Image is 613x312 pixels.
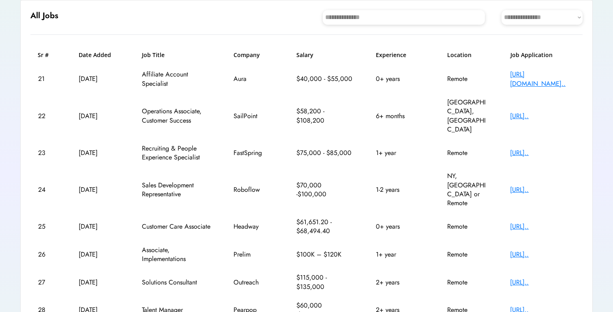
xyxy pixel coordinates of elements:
div: [URL].. [510,278,575,287]
div: Remote [447,74,488,83]
div: Solutions Consultant [142,278,211,287]
div: [URL][DOMAIN_NAME].. [510,70,575,88]
div: 21 [38,74,56,83]
div: $75,000 - $85,000 [296,149,353,157]
div: 22 [38,112,56,121]
div: 23 [38,149,56,157]
div: [URL].. [510,149,575,157]
div: Remote [447,278,488,287]
div: $115,000 - $135,000 [296,273,353,291]
h6: Date Added [79,51,119,59]
div: $61,651.20 - $68,494.40 [296,218,353,236]
div: 25 [38,222,56,231]
div: [DATE] [79,149,119,157]
div: 2+ years [376,278,424,287]
div: 6+ months [376,112,424,121]
div: [DATE] [79,278,119,287]
div: [DATE] [79,185,119,194]
div: [URL].. [510,250,575,259]
div: Sales Development Representative [142,181,211,199]
div: NY, [GEOGRAPHIC_DATA] or Remote [447,172,488,208]
h6: Job Title [142,51,165,59]
div: 24 [38,185,56,194]
h6: Job Application [510,51,575,59]
div: Associate, Implementations [142,246,211,264]
div: Remote [447,222,488,231]
div: Aura [234,74,274,83]
div: Customer Care Associate [142,222,211,231]
div: Headway [234,222,274,231]
div: 0+ years [376,74,424,83]
h6: Salary [296,51,353,59]
div: 1-2 years [376,185,424,194]
div: $100K – $120K [296,250,353,259]
h6: All Jobs [30,10,58,21]
div: [URL].. [510,112,575,121]
div: [URL].. [510,185,575,194]
div: Prelim [234,250,274,259]
div: Outreach [234,278,274,287]
div: [GEOGRAPHIC_DATA], [GEOGRAPHIC_DATA] [447,98,488,134]
div: Remote [447,149,488,157]
div: [DATE] [79,112,119,121]
h6: Company [234,51,274,59]
div: [DATE] [79,222,119,231]
div: Remote [447,250,488,259]
div: Recruiting & People Experience Specialist [142,144,211,162]
div: Affiliate Account Specialist [142,70,211,88]
h6: Sr # [38,51,56,59]
div: 1+ year [376,149,424,157]
div: [DATE] [79,250,119,259]
div: [DATE] [79,74,119,83]
div: 26 [38,250,56,259]
div: 1+ year [376,250,424,259]
div: $40,000 - $55,000 [296,74,353,83]
h6: Location [447,51,488,59]
h6: Experience [376,51,424,59]
div: Roboflow [234,185,274,194]
div: $58,200 - $108,200 [296,107,353,125]
div: [URL].. [510,222,575,231]
div: $70,000 -$100,000 [296,181,353,199]
div: Operations Associate, Customer Success [142,107,211,125]
div: SailPoint [234,112,274,121]
div: 27 [38,278,56,287]
div: 0+ years [376,222,424,231]
div: FastSpring [234,149,274,157]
